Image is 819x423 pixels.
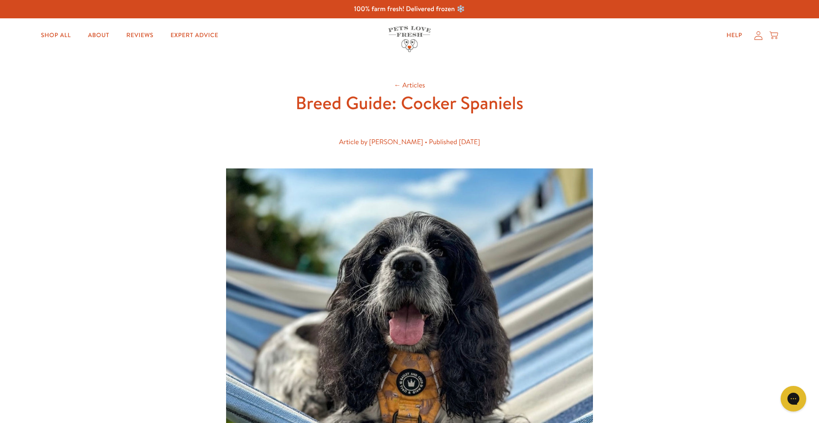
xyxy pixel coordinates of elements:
[776,383,810,414] iframe: Gorgias live chat messenger
[720,27,749,44] a: Help
[119,27,160,44] a: Reviews
[287,136,532,148] div: Article by [PERSON_NAME] • Published [DATE]
[164,27,225,44] a: Expert Advice
[388,26,431,52] img: Pets Love Fresh
[394,81,425,90] a: ← Articles
[273,91,546,115] h1: Breed Guide: Cocker Spaniels
[34,27,78,44] a: Shop All
[81,27,116,44] a: About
